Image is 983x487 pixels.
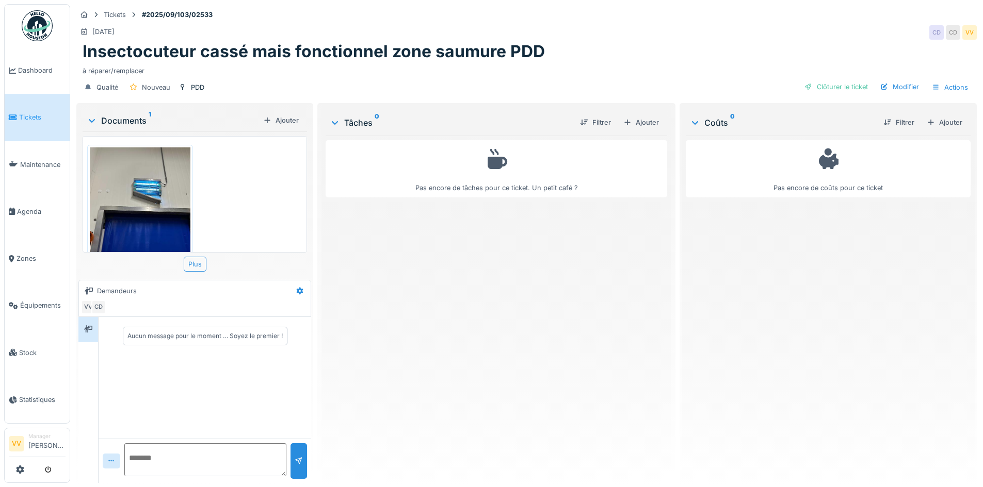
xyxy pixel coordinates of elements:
span: Stock [19,348,66,358]
div: Tickets [104,10,126,20]
sup: 1 [149,114,151,127]
strong: #2025/09/103/02533 [138,10,217,20]
div: Pas encore de coûts pour ce ticket [692,145,964,193]
img: so23g7pf883i9wf0i0q1dbyj642r [90,147,190,281]
div: Tâches [330,116,571,129]
div: CD [929,25,944,40]
div: CD [91,300,106,314]
a: Équipements [5,282,70,329]
div: VV [962,25,977,40]
div: Clôturer le ticket [800,80,872,94]
span: Équipements [20,300,66,310]
sup: 0 [730,116,735,129]
div: Aucun message pour le moment … Soyez le premier ! [127,331,283,341]
div: PDD [191,82,204,92]
div: Pas encore de tâches pour ce ticket. Un petit café ? [332,145,660,193]
div: [DATE] [92,27,115,37]
a: Statistiques [5,376,70,423]
div: VV [81,300,95,314]
a: Tickets [5,94,70,141]
a: VV Manager[PERSON_NAME] [9,432,66,457]
li: VV [9,436,24,451]
div: Plus [184,257,206,272]
span: Agenda [17,207,66,216]
div: Ajouter [619,115,663,129]
span: Zones [17,254,66,263]
a: Agenda [5,188,70,235]
span: Dashboard [18,65,66,75]
a: Dashboard [5,47,70,94]
a: Maintenance [5,141,70,188]
a: Zones [5,235,70,282]
div: Modifier [876,80,923,94]
div: Demandeurs [97,286,137,296]
div: Filtrer [879,115,918,129]
div: Qualité [96,82,118,92]
div: CD [946,25,960,40]
div: Ajouter [923,115,966,129]
div: Actions [927,80,973,95]
h1: Insectocuteur cassé mais fonctionnel zone saumure PDD [83,42,545,61]
sup: 0 [375,116,379,129]
span: Tickets [19,112,66,122]
div: à réparer/remplacer [83,62,971,76]
div: Coûts [690,116,875,129]
div: Manager [28,432,66,440]
div: Ajouter [259,113,303,127]
span: Statistiques [19,395,66,405]
div: Filtrer [576,115,615,129]
div: Documents [87,114,259,127]
div: Nouveau [142,82,170,92]
a: Stock [5,329,70,376]
span: Maintenance [20,160,66,170]
img: Badge_color-CXgf-gQk.svg [22,10,53,41]
li: [PERSON_NAME] [28,432,66,455]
